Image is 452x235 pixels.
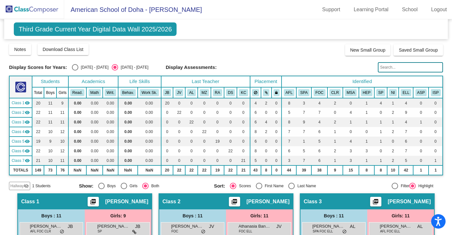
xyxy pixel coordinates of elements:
td: 11 [56,117,68,127]
td: 0.00 [138,127,161,137]
td: 0 [224,117,237,127]
td: 0.00 [103,127,118,137]
td: 0 [185,108,198,117]
td: 20 [32,98,44,108]
td: 0 [429,146,442,156]
span: Class 3 [12,119,24,125]
th: Identified [282,76,442,87]
th: Non Independent Work Habits [387,87,399,98]
td: 11 [56,108,68,117]
td: 6 [250,137,261,146]
th: Renee Almy [211,87,224,98]
td: 0 [374,146,387,156]
td: 0.00 [86,156,103,165]
td: 0 [185,127,198,137]
td: 0.00 [118,156,138,165]
button: MZ [200,89,209,96]
td: 0 [237,146,250,156]
td: 0 [413,127,429,137]
td: 0 [224,108,237,117]
th: Students [32,76,69,87]
td: 0 [211,98,224,108]
td: 0.00 [86,137,103,146]
span: Saved Small Group [399,47,438,53]
td: 8 [282,98,296,108]
td: 4 [343,137,359,146]
td: 0 [198,117,211,127]
a: Learning Portal [349,4,394,15]
td: 2 [387,156,399,165]
td: 22 [185,117,198,127]
button: CLR [329,89,341,96]
span: Class 5 [12,138,24,144]
td: 0 [173,156,185,165]
th: Keep away students [250,87,261,98]
td: 22 [198,127,211,137]
span: Download Class List [43,47,83,52]
td: 1 [327,156,343,165]
th: Academics [68,76,118,87]
td: 0 [272,146,282,156]
span: Notes [14,47,26,52]
th: Girls [56,87,68,98]
td: 0 [237,108,250,117]
td: 9 [56,98,68,108]
td: 0.00 [103,98,118,108]
mat-icon: picture_as_pdf [372,198,379,207]
th: Last Teacher [161,76,250,87]
button: Work Sk. [140,89,159,96]
button: JB [163,89,171,96]
td: 0.00 [138,117,161,127]
button: New Small Group [345,44,391,56]
td: 0 [413,146,429,156]
td: 0.00 [103,108,118,117]
td: 5 [282,108,296,117]
td: 0 [198,146,211,156]
button: Saved Small Group [394,44,443,56]
td: 1 [359,117,375,127]
td: 11 [44,117,56,127]
td: 8 [250,146,261,156]
td: 0 [173,146,185,156]
td: 0 [374,108,387,117]
td: 9 [44,137,56,146]
button: SP [376,89,385,96]
td: 11 [44,98,56,108]
td: 1 [359,137,375,146]
td: 0.00 [86,127,103,137]
td: 0 [224,156,237,165]
td: 0 [173,98,185,108]
a: School [397,4,423,15]
button: Download Class List [38,44,89,55]
th: Life Skills [118,76,161,87]
td: 0 [161,108,173,117]
td: 0 [429,117,442,127]
td: 3 [343,156,359,165]
span: American School of Doha - [PERSON_NAME] [64,4,202,15]
td: 1 [359,108,375,117]
td: 0 [327,108,343,117]
td: 6 [311,127,327,137]
td: 0.00 [118,108,138,117]
th: Keep with students [261,87,272,98]
mat-icon: visibility [25,100,30,105]
td: 6 [250,108,261,117]
td: 0 [198,156,211,165]
th: Accommodation Support Plan (ie visual, hearing impairment, anxiety) [413,87,429,98]
th: Boys [44,87,56,98]
td: 0.00 [68,117,86,127]
td: 0 [413,98,429,108]
th: Keep with teacher [272,87,282,98]
th: Annmarie Lewis [185,87,198,98]
td: 1 [327,137,343,146]
td: 22 [224,146,237,156]
td: 0 [224,137,237,146]
th: Placement [250,76,282,87]
span: Class 6 [12,148,24,154]
td: 8 [282,117,296,127]
td: 3 [296,98,311,108]
td: 10 [44,156,56,165]
mat-icon: picture_as_pdf [89,198,97,207]
td: 22 [32,117,44,127]
td: 3 [359,146,375,156]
